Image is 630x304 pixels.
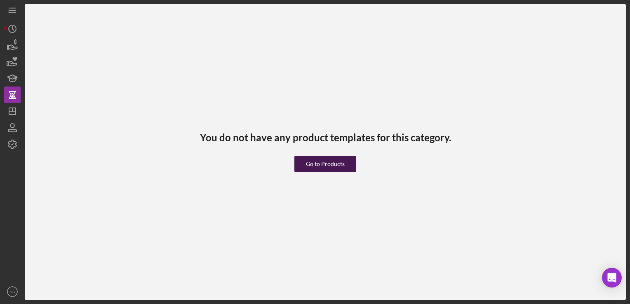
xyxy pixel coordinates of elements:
div: Open Intercom Messenger [602,268,622,288]
a: Go to Products [294,143,356,172]
div: Go to Products [306,156,345,172]
h3: You do not have any product templates for this category. [200,132,451,143]
button: SS [4,283,21,300]
text: SS [10,290,15,294]
button: Go to Products [294,156,356,172]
